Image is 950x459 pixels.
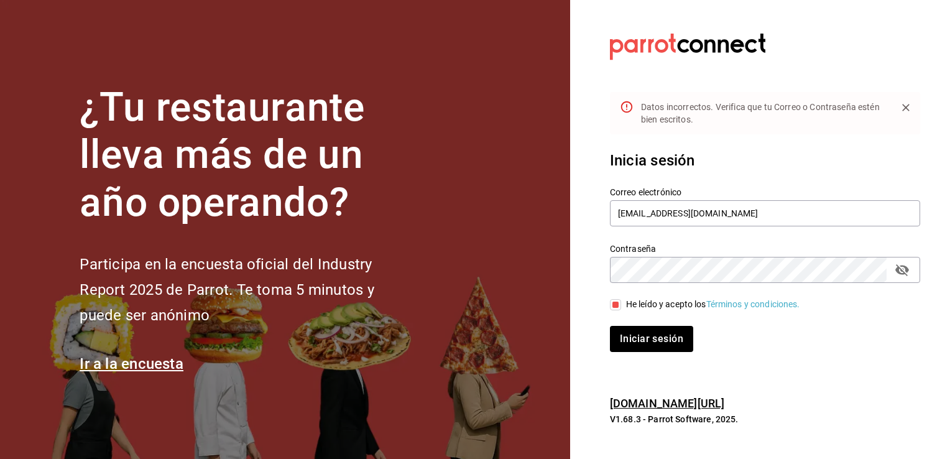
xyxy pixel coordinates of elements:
[610,149,920,172] h3: Inicia sesión
[610,326,693,352] button: Iniciar sesión
[610,397,724,410] a: [DOMAIN_NAME][URL]
[80,84,415,227] h1: ¿Tu restaurante lleva más de un año operando?
[706,299,800,309] a: Términos y condiciones.
[897,98,915,117] button: Close
[610,244,920,253] label: Contraseña
[626,298,800,311] div: He leído y acepto los
[80,355,183,373] a: Ir a la encuesta
[892,259,913,280] button: passwordField
[610,413,920,425] p: V1.68.3 - Parrot Software, 2025.
[610,200,920,226] input: Ingresa tu correo electrónico
[80,252,415,328] h2: Participa en la encuesta oficial del Industry Report 2025 de Parrot. Te toma 5 minutos y puede se...
[610,187,920,196] label: Correo electrónico
[641,96,887,131] div: Datos incorrectos. Verifica que tu Correo o Contraseña estén bien escritos.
